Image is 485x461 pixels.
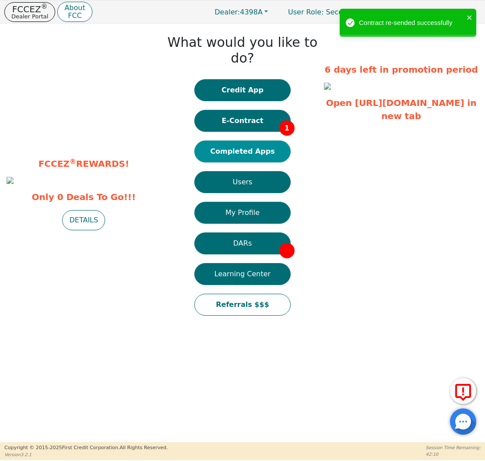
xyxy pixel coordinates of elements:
p: FCCEZ REWARDS! [7,157,161,170]
button: Learning Center [194,263,291,285]
span: 4398A [214,8,263,16]
p: 6 days left in promotion period [324,63,478,76]
button: Referrals $$$ [194,294,291,316]
button: FCCEZ®Dealer Portal [4,2,55,22]
span: All Rights Reserved. [119,445,168,450]
button: Completed Apps [194,141,291,162]
p: Session Time Remaining: [426,444,481,451]
p: Dealer Portal [11,14,48,19]
button: Credit App [194,79,291,101]
sup: ® [41,3,48,11]
button: 4398A:[PERSON_NAME] [374,5,481,19]
p: FCCEZ [11,5,48,14]
p: 42:10 [426,451,481,457]
button: close [467,12,473,22]
span: Dealer: [214,8,240,16]
div: Contract re-sended successfully [359,18,464,28]
h1: What would you like to do? [165,35,320,66]
p: Secondary [279,4,372,21]
button: AboutFCC [57,2,92,22]
p: About [64,4,85,11]
span: 1 [279,120,295,136]
sup: ® [70,158,76,165]
p: Version 3.2.1 [4,451,168,458]
button: Users [194,171,291,193]
a: User Role: Secondary [279,4,372,21]
button: DETAILS [62,210,105,230]
p: FCC [64,12,85,19]
button: E-Contract1 [194,110,291,132]
a: Open [URL][DOMAIN_NAME] in new tab [326,98,477,121]
button: My Profile [194,202,291,224]
span: Only 0 Deals To Go!!! [7,190,161,204]
img: 7188a4ce-a32f-4f12-bca6-7bc9bc95dad2 [7,177,14,184]
span: User Role : [288,8,323,16]
p: Copyright © 2015- 2025 First Credit Corporation. [4,444,168,452]
button: Report Error to FCC [450,378,476,404]
img: 8050a8a4-8d96-4168-b520-59834b391eb7 [324,83,331,90]
button: Dealer:4398A [205,5,277,19]
button: DARs [194,232,291,254]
